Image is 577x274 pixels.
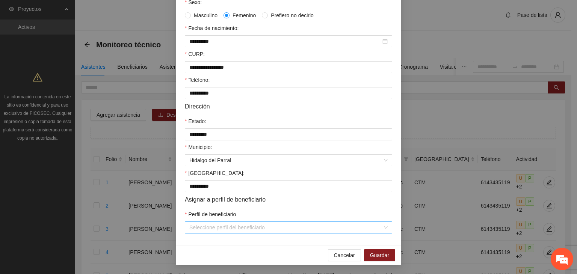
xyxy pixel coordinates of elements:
[185,143,212,151] label: Municipio:
[123,4,141,22] div: Minimizar ventana de chat en vivo
[185,180,392,192] input: Colonia:
[185,210,236,218] label: Perfil de beneficiario
[230,11,259,20] span: Femenino
[185,87,392,99] input: Teléfono:
[185,76,210,84] label: Teléfono:
[185,61,392,73] input: CURP:
[328,249,361,261] button: Cancelar
[185,102,210,111] span: Dirección
[185,117,206,125] label: Estado:
[185,195,266,204] span: Asignar a perfil de beneficiario
[189,37,381,45] input: Fecha de nacimiento:
[370,251,389,259] span: Guardar
[364,249,395,261] button: Guardar
[268,11,317,20] span: Prefiero no decirlo
[4,189,143,215] textarea: Escriba su mensaje y pulse “Intro”
[185,50,205,58] label: CURP:
[189,155,388,166] span: Hidalgo del Parral
[185,128,392,140] input: Estado:
[39,38,126,48] div: Chatee con nosotros ahora
[334,251,355,259] span: Cancelar
[185,24,239,32] label: Fecha de nacimiento:
[189,222,382,233] input: Perfil de beneficiario
[44,92,104,168] span: Estamos en línea.
[185,169,245,177] label: Colonia:
[191,11,221,20] span: Masculino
